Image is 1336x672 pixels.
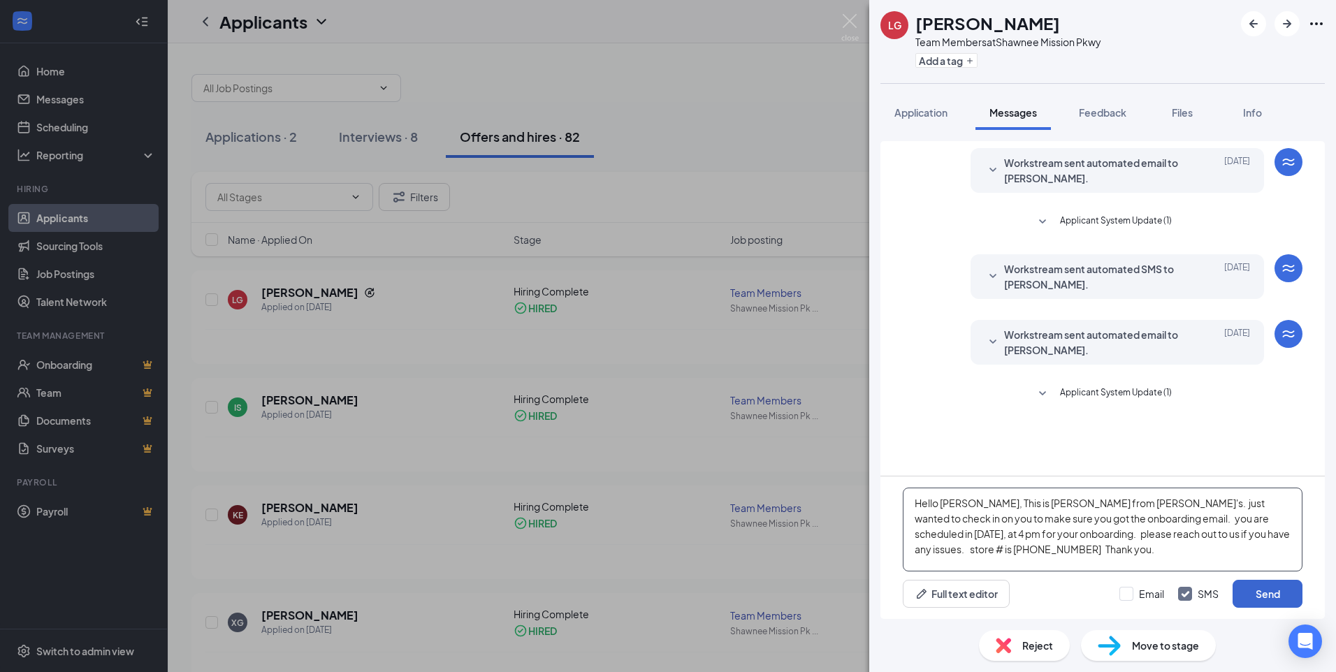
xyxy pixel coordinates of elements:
span: Workstream sent automated SMS to [PERSON_NAME]. [1004,261,1187,292]
svg: WorkstreamLogo [1280,326,1297,342]
span: [DATE] [1224,327,1250,358]
svg: SmallChevronDown [1034,386,1051,402]
button: SmallChevronDownApplicant System Update (1) [1034,214,1172,231]
span: Feedback [1079,106,1126,119]
button: SmallChevronDownApplicant System Update (1) [1034,386,1172,402]
button: ArrowRight [1275,11,1300,36]
svg: WorkstreamLogo [1280,154,1297,170]
span: Applicant System Update (1) [1060,214,1172,231]
svg: ArrowLeftNew [1245,15,1262,32]
span: Application [894,106,947,119]
button: PlusAdd a tag [915,53,978,68]
button: ArrowLeftNew [1241,11,1266,36]
textarea: Hello [PERSON_NAME], This is [PERSON_NAME] from [PERSON_NAME]'s. just wanted to check in on you t... [903,488,1302,571]
div: LG [888,18,901,32]
svg: Ellipses [1308,15,1325,32]
button: Send [1233,580,1302,608]
svg: SmallChevronDown [985,268,1001,285]
span: Workstream sent automated email to [PERSON_NAME]. [1004,155,1187,186]
button: Full text editorPen [903,580,1010,608]
span: Workstream sent automated email to [PERSON_NAME]. [1004,327,1187,358]
svg: SmallChevronDown [985,334,1001,351]
span: Move to stage [1132,638,1199,653]
div: Open Intercom Messenger [1288,624,1322,658]
span: Info [1243,106,1262,119]
span: Files [1172,106,1193,119]
svg: Plus [966,57,974,65]
span: Applicant System Update (1) [1060,386,1172,402]
svg: SmallChevronDown [1034,214,1051,231]
h1: [PERSON_NAME] [915,11,1060,35]
svg: ArrowRight [1279,15,1295,32]
span: [DATE] [1224,155,1250,186]
span: [DATE] [1224,261,1250,292]
svg: SmallChevronDown [985,162,1001,179]
svg: Pen [915,587,929,601]
span: Reject [1022,638,1053,653]
svg: WorkstreamLogo [1280,260,1297,277]
div: Team Members at Shawnee Mission Pkwy [915,35,1101,49]
span: Messages [989,106,1037,119]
